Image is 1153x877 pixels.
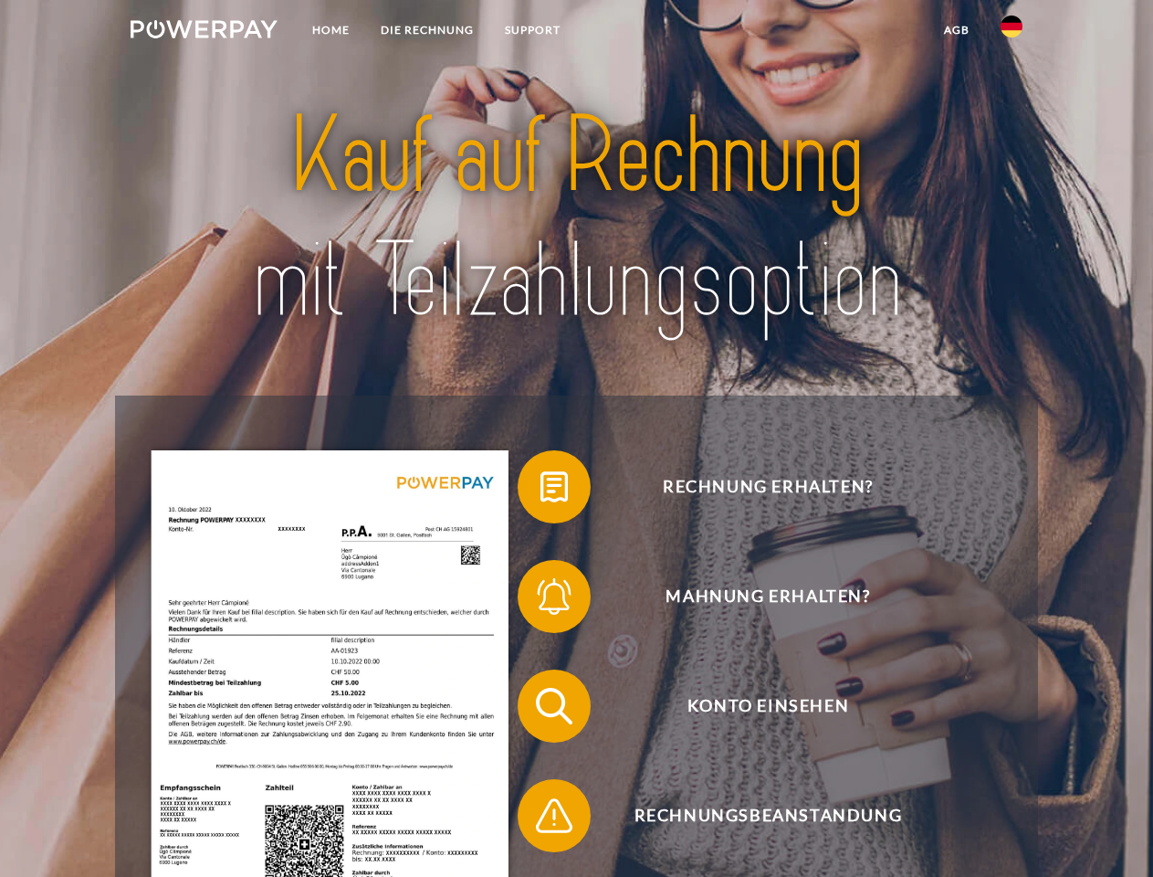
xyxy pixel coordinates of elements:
button: Konto einsehen [518,670,992,743]
a: DIE RECHNUNG [365,14,489,47]
span: Rechnungsbeanstandung [544,779,991,852]
img: qb_bill.svg [531,464,577,510]
span: Rechnung erhalten? [544,450,991,523]
a: agb [928,14,985,47]
img: logo-powerpay-white.svg [131,20,278,38]
img: title-powerpay_de.svg [174,88,979,350]
a: Home [297,14,365,47]
span: Mahnung erhalten? [544,560,991,633]
button: Rechnungsbeanstandung [518,779,992,852]
button: Mahnung erhalten? [518,560,992,633]
img: qb_search.svg [531,683,577,729]
img: qb_bell.svg [531,574,577,619]
a: SUPPORT [489,14,576,47]
img: de [1001,16,1022,37]
button: Rechnung erhalten? [518,450,992,523]
img: qb_warning.svg [531,793,577,839]
span: Konto einsehen [544,670,991,743]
